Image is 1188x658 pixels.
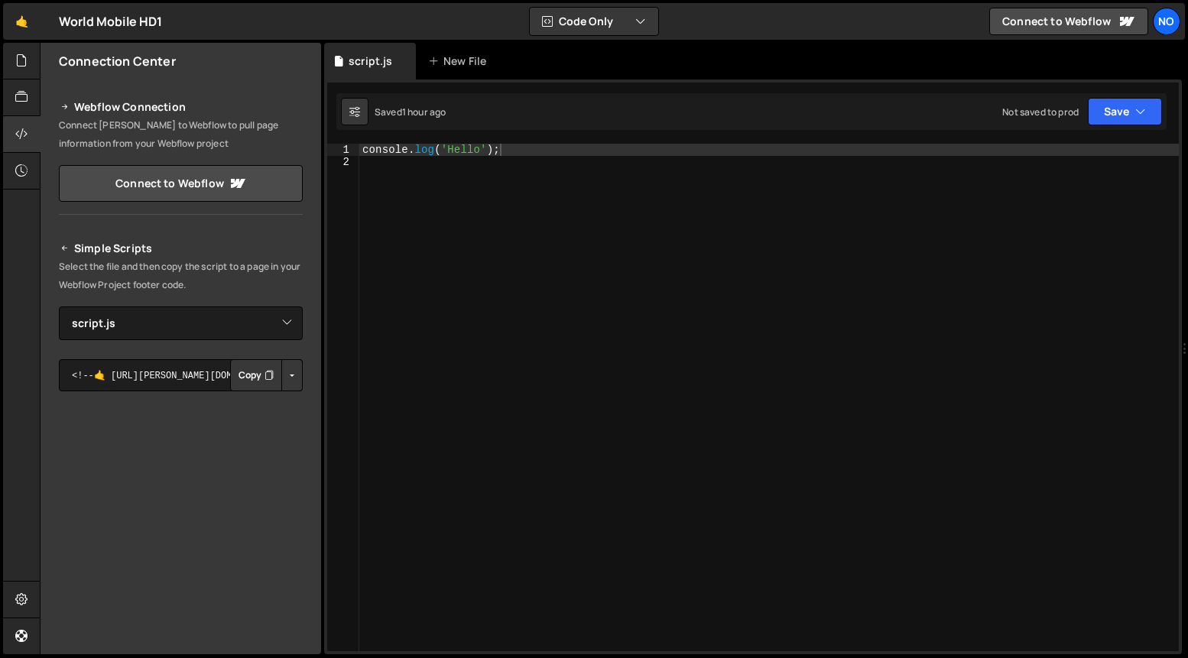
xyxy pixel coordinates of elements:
div: Not saved to prod [1002,105,1079,118]
h2: Webflow Connection [59,98,303,116]
a: 🤙 [3,3,41,40]
p: Select the file and then copy the script to a page in your Webflow Project footer code. [59,258,303,294]
div: New File [428,53,492,69]
div: Saved [375,105,446,118]
h2: Simple Scripts [59,239,303,258]
div: 1 hour ago [402,105,446,118]
a: No [1153,8,1180,35]
button: Code Only [530,8,658,35]
div: World Mobile HD1 [59,12,163,31]
iframe: YouTube video player [59,417,304,554]
button: Copy [230,359,282,391]
p: Connect [PERSON_NAME] to Webflow to pull page information from your Webflow project [59,116,303,153]
button: Save [1088,98,1162,125]
div: 1 [327,144,359,156]
div: script.js [349,53,392,69]
div: Button group with nested dropdown [230,359,303,391]
a: Connect to Webflow [989,8,1148,35]
a: Connect to Webflow [59,165,303,202]
div: 2 [327,156,359,168]
h2: Connection Center [59,53,176,70]
textarea: <!--🤙 [URL][PERSON_NAME][DOMAIN_NAME]> <script>document.addEventListener("DOMContentLoaded", func... [59,359,303,391]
